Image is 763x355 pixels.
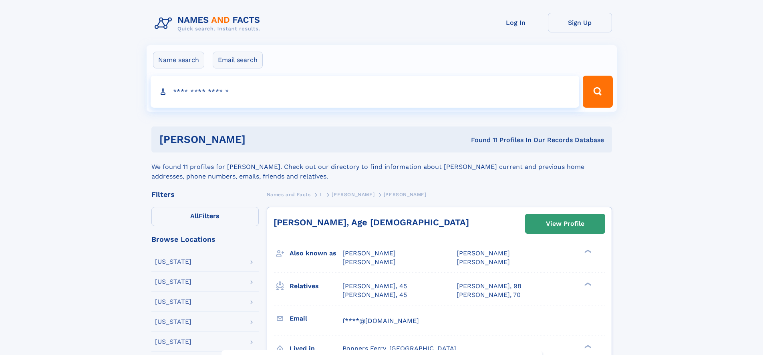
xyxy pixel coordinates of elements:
[290,279,342,293] h3: Relatives
[384,192,427,197] span: [PERSON_NAME]
[546,215,584,233] div: View Profile
[151,207,259,226] label: Filters
[342,258,396,266] span: [PERSON_NAME]
[457,291,521,299] a: [PERSON_NAME], 70
[457,258,510,266] span: [PERSON_NAME]
[213,52,263,68] label: Email search
[582,281,592,287] div: ❯
[151,13,267,34] img: Logo Names and Facts
[525,214,605,233] a: View Profile
[320,189,323,199] a: L
[457,282,521,291] a: [PERSON_NAME], 98
[151,191,259,198] div: Filters
[190,212,199,220] span: All
[155,319,191,325] div: [US_STATE]
[332,192,374,197] span: [PERSON_NAME]
[548,13,612,32] a: Sign Up
[151,236,259,243] div: Browse Locations
[155,279,191,285] div: [US_STATE]
[332,189,374,199] a: [PERSON_NAME]
[457,249,510,257] span: [PERSON_NAME]
[159,134,358,144] h1: [PERSON_NAME]
[358,136,604,144] div: Found 11 Profiles In Our Records Database
[151,152,612,181] div: We found 11 profiles for [PERSON_NAME]. Check out our directory to find information about [PERSON...
[290,247,342,260] h3: Also known as
[484,13,548,32] a: Log In
[342,282,407,291] a: [PERSON_NAME], 45
[342,249,396,257] span: [PERSON_NAME]
[342,291,407,299] a: [PERSON_NAME], 45
[274,217,469,227] a: [PERSON_NAME], Age [DEMOGRAPHIC_DATA]
[583,76,612,108] button: Search Button
[320,192,323,197] span: L
[153,52,204,68] label: Name search
[155,339,191,345] div: [US_STATE]
[290,312,342,325] h3: Email
[582,249,592,254] div: ❯
[582,344,592,349] div: ❯
[267,189,311,199] a: Names and Facts
[342,345,456,352] span: Bonners Ferry, [GEOGRAPHIC_DATA]
[155,299,191,305] div: [US_STATE]
[151,76,580,108] input: search input
[155,259,191,265] div: [US_STATE]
